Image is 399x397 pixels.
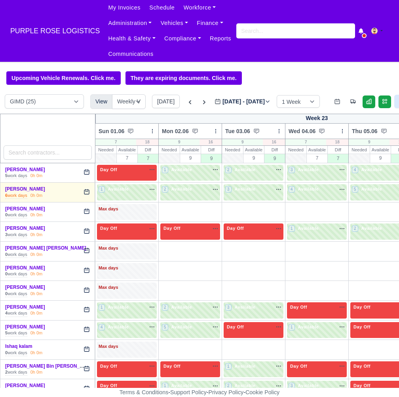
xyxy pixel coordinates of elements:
span: 1 [162,383,168,389]
span: Day Off [225,225,245,231]
div: 18 [326,139,348,145]
div: Available [307,146,327,154]
div: 0h 0m [30,369,43,376]
a: Privacy Policy [209,389,244,395]
div: Needed [95,146,116,154]
div: 7 [138,154,158,163]
span: 4 [352,167,358,173]
input: Search... [236,23,355,38]
span: Day Off [352,304,372,310]
a: [PERSON_NAME] [5,206,45,212]
div: 0h 0m [30,193,43,199]
div: work days [5,212,27,218]
div: 9 [201,154,222,163]
div: Diff [201,146,222,154]
a: [PERSON_NAME] [5,225,45,231]
span: 3 [225,304,232,311]
div: 0h 0m [30,330,43,336]
a: Upcoming Vehicle Renewals. Click me. [6,71,121,85]
a: Communications [104,46,158,62]
div: work days [5,330,27,336]
div: 9 [264,154,285,163]
div: 7 [307,154,327,162]
span: Tue 03.06 [225,127,250,135]
div: 9 [243,154,264,162]
div: work days [5,252,27,258]
span: Available [233,383,257,388]
span: 1 [225,363,232,370]
a: Finance [192,15,228,31]
div: 0h 0m [30,212,43,218]
div: 0h 0m [30,173,43,179]
div: 18 [136,139,158,145]
div: 0h 0m [30,232,43,238]
strong: 0 [5,350,8,355]
div: - - - [9,388,389,397]
span: Available [296,186,321,192]
span: 3 [289,383,295,389]
strong: 0 [5,271,8,276]
div: 16 [263,139,285,145]
span: Available [233,304,257,310]
input: Search contractors... [4,145,92,160]
span: Available [106,304,131,310]
div: Max days [99,245,155,252]
a: Health & Safety [104,31,160,46]
div: 0h 0m [30,271,43,277]
a: Reports [205,31,236,46]
span: 4 [99,324,105,330]
div: Needed [222,146,243,154]
span: Available [296,324,321,330]
a: [PERSON_NAME] [5,284,45,290]
a: [PERSON_NAME] [5,167,45,172]
span: 1 [289,225,295,232]
span: Available [170,167,194,172]
div: Available [180,146,201,154]
a: Compliance [160,31,205,46]
a: [PERSON_NAME] [5,383,45,388]
span: 3 [289,167,295,173]
span: 1 [289,324,295,330]
div: Diff [328,146,348,154]
div: Diff [138,146,158,154]
span: Available [106,324,131,330]
div: Available [117,146,137,154]
div: 9 [222,139,263,145]
div: 0h 0m [30,310,43,317]
div: Needed [349,146,370,154]
span: Day Off [352,383,372,388]
strong: 3 [5,232,8,237]
strong: 0 [5,212,8,217]
strong: 0 [5,252,8,257]
span: Available [233,186,257,192]
a: [PERSON_NAME] [5,186,45,192]
div: Needed [159,146,180,154]
a: Ishaq kalam [5,344,32,349]
span: Available [360,225,384,231]
span: Day Off [99,225,119,231]
a: Cookie Policy [245,389,279,395]
div: 7 [328,154,348,163]
div: Max days [99,343,155,350]
span: 2 [162,304,168,311]
span: Available [170,324,194,330]
div: 9 [180,154,201,162]
span: 4 [289,186,295,193]
div: 7 [95,139,136,145]
span: Available [233,167,257,172]
strong: 5 [5,173,8,178]
a: [PERSON_NAME] [PERSON_NAME] [5,245,86,251]
span: Available [296,225,321,231]
a: [PERSON_NAME] [5,324,45,330]
div: Max days [99,284,155,291]
a: Vehicles [156,15,193,31]
div: work days [5,193,27,199]
span: 2 [225,167,232,173]
div: View [90,94,112,109]
span: Available [170,304,194,310]
span: 1 [99,186,105,193]
span: Mon 02.06 [162,127,189,135]
div: Max days [99,265,155,272]
div: Max days [99,206,155,213]
span: 1 [99,304,105,311]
